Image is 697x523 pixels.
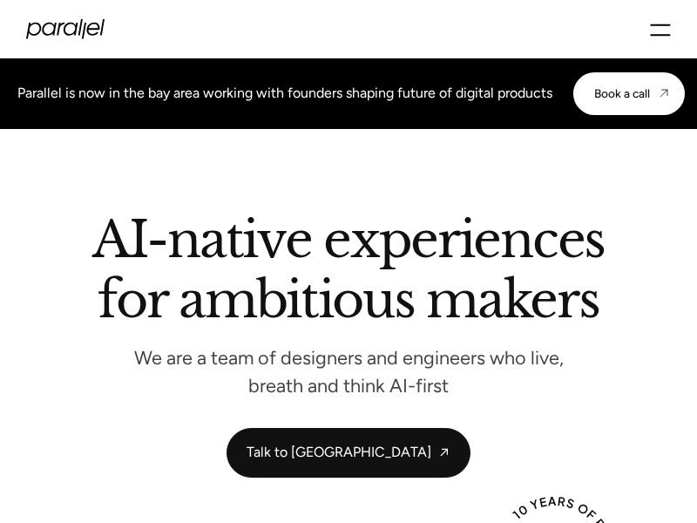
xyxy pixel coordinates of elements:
[594,86,650,100] div: Book a call
[17,216,680,330] h2: AI-native experiences for ambitious makers
[573,72,685,114] a: Book a call
[105,350,592,392] p: We are a team of designers and engineers who live, breath and think AI-first
[657,86,671,100] img: CTA arrow image
[17,83,552,104] div: Parallel is now in the bay area working with founders shaping future of digital products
